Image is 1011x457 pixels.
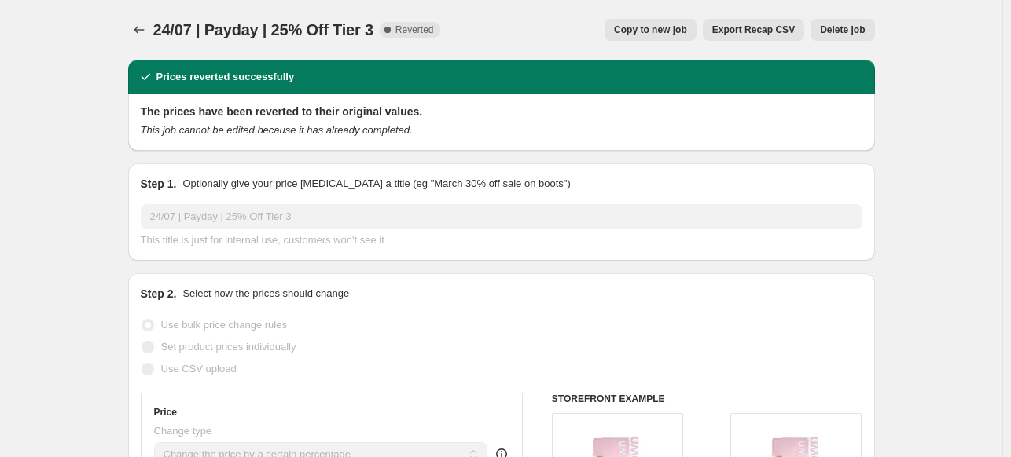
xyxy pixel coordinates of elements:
span: Set product prices individually [161,341,296,353]
p: Optionally give your price [MEDICAL_DATA] a title (eg "March 30% off sale on boots") [182,176,570,192]
span: Export Recap CSV [712,24,795,36]
span: Use CSV upload [161,363,237,375]
span: Use bulk price change rules [161,319,287,331]
button: Price change jobs [128,19,150,41]
h2: Step 2. [141,286,177,302]
span: 24/07 | Payday | 25% Off Tier 3 [153,21,373,38]
p: Select how the prices should change [182,286,349,302]
span: Copy to new job [614,24,687,36]
input: 30% off holiday sale [141,204,862,229]
i: This job cannot be edited because it has already completed. [141,124,413,136]
span: Delete job [820,24,865,36]
span: This title is just for internal use, customers won't see it [141,234,384,246]
h2: Step 1. [141,176,177,192]
button: Delete job [811,19,874,41]
button: Export Recap CSV [703,19,804,41]
h6: STOREFRONT EXAMPLE [552,393,862,405]
h3: Price [154,406,177,419]
h2: Prices reverted successfully [156,69,295,85]
span: Reverted [395,24,434,36]
span: Change type [154,425,212,437]
button: Copy to new job [605,19,697,41]
h2: The prices have been reverted to their original values. [141,104,862,119]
